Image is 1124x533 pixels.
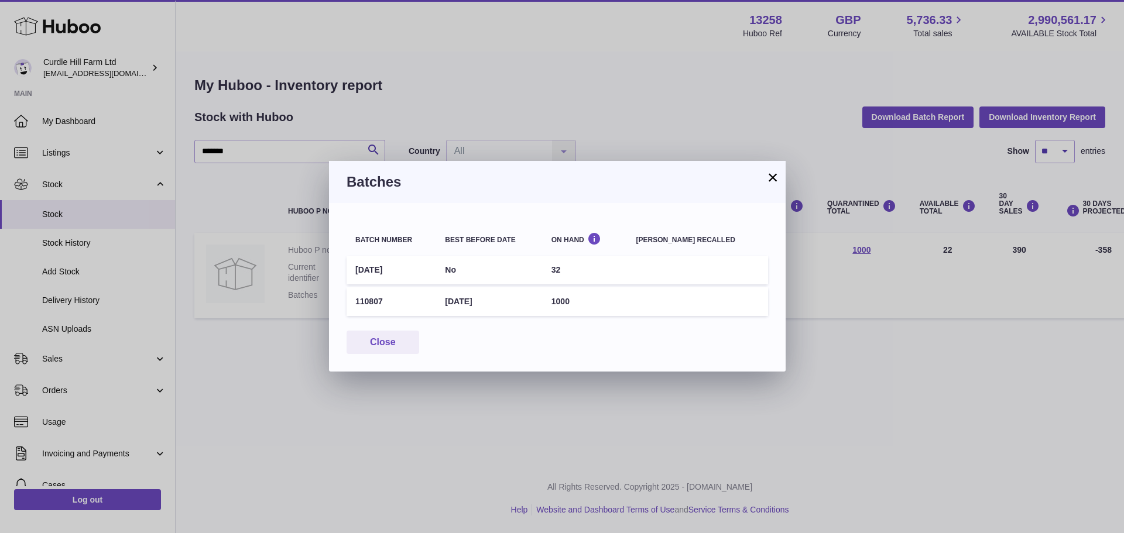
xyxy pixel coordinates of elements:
td: 110807 [347,287,436,316]
td: No [436,256,542,284]
td: [DATE] [347,256,436,284]
div: On Hand [551,232,619,243]
td: [DATE] [436,287,542,316]
div: Batch number [355,236,427,244]
button: × [766,170,780,184]
td: 32 [543,256,628,284]
button: Close [347,331,419,355]
div: [PERSON_NAME] recalled [636,236,759,244]
td: 1000 [543,287,628,316]
div: Best before date [445,236,533,244]
h3: Batches [347,173,768,191]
